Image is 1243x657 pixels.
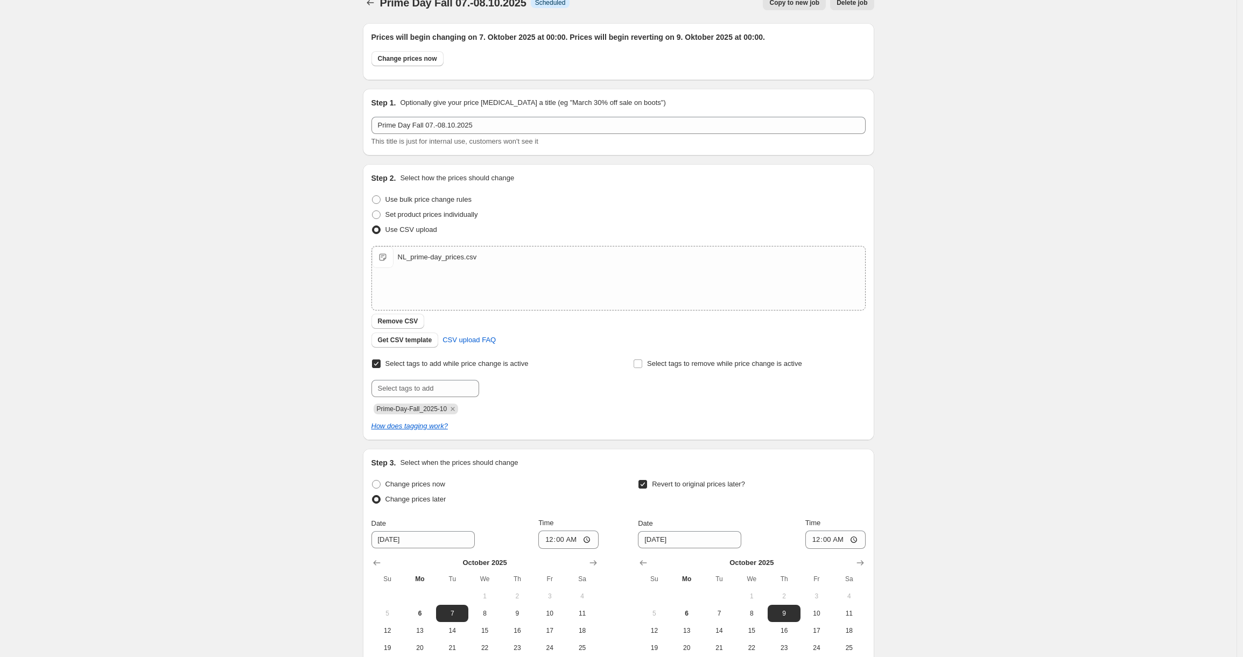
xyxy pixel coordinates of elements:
button: Change prices now [371,51,444,66]
button: Saturday October 11 2025 [833,605,865,622]
button: Get CSV template [371,333,439,348]
th: Wednesday [735,570,768,588]
button: Wednesday October 8 2025 [468,605,501,622]
th: Tuesday [703,570,735,588]
th: Sunday [371,570,404,588]
span: 4 [837,592,861,601]
button: Friday October 10 2025 [800,605,833,622]
span: Mo [408,575,432,583]
span: Use CSV upload [385,225,437,234]
span: Tu [707,575,731,583]
button: Thursday October 9 2025 [501,605,533,622]
button: Saturday October 25 2025 [566,639,598,656]
span: Get CSV template [378,336,432,344]
button: Sunday October 12 2025 [371,622,404,639]
p: Optionally give your price [MEDICAL_DATA] a title (eg "March 30% off sale on boots") [400,97,665,108]
span: 13 [675,626,699,635]
span: 5 [376,609,399,618]
button: Today Monday October 6 2025 [404,605,436,622]
span: 21 [707,644,731,652]
span: 7 [440,609,464,618]
button: Sunday October 19 2025 [638,639,670,656]
input: 30% off holiday sale [371,117,866,134]
span: 9 [772,609,796,618]
button: Wednesday October 22 2025 [468,639,501,656]
button: Wednesday October 22 2025 [735,639,768,656]
button: Monday October 13 2025 [404,622,436,639]
h2: Step 3. [371,457,396,468]
span: Use bulk price change rules [385,195,472,203]
span: 16 [505,626,529,635]
span: Time [538,519,553,527]
span: 9 [505,609,529,618]
button: Saturday October 11 2025 [566,605,598,622]
span: Select tags to remove while price change is active [647,359,802,368]
button: Thursday October 16 2025 [768,622,800,639]
h2: Prices will begin changing on 7. Oktober 2025 at 00:00. Prices will begin reverting on 9. Oktober... [371,32,866,43]
button: Friday October 3 2025 [800,588,833,605]
input: 10/6/2025 [371,531,475,548]
span: 10 [805,609,828,618]
button: Monday October 20 2025 [404,639,436,656]
span: 17 [538,626,561,635]
span: Th [505,575,529,583]
span: 18 [837,626,861,635]
span: 1 [740,592,763,601]
button: Show previous month, September 2025 [369,555,384,570]
span: We [740,575,763,583]
button: Show previous month, September 2025 [636,555,651,570]
span: 14 [440,626,464,635]
span: 25 [570,644,594,652]
span: 12 [642,626,666,635]
span: Sa [570,575,594,583]
span: This title is just for internal use, customers won't see it [371,137,538,145]
button: Friday October 24 2025 [800,639,833,656]
div: NL_prime-day_prices.csv [398,252,477,263]
i: How does tagging work? [371,422,448,430]
button: Friday October 17 2025 [533,622,566,639]
button: Saturday October 18 2025 [833,622,865,639]
span: Change prices now [385,480,445,488]
span: 24 [805,644,828,652]
button: Remove Prime-Day-Fall_2025-10 [448,404,458,414]
button: Tuesday October 14 2025 [436,622,468,639]
span: Time [805,519,820,527]
span: 8 [473,609,496,618]
span: Date [638,519,652,527]
button: Tuesday October 7 2025 [436,605,468,622]
button: Thursday October 2 2025 [501,588,533,605]
button: Saturday October 4 2025 [566,588,598,605]
button: Wednesday October 1 2025 [468,588,501,605]
button: Thursday October 23 2025 [501,639,533,656]
span: 15 [473,626,496,635]
span: Set product prices individually [385,210,478,218]
button: Friday October 17 2025 [800,622,833,639]
span: 6 [675,609,699,618]
span: 11 [837,609,861,618]
span: 14 [707,626,731,635]
button: Monday October 13 2025 [671,622,703,639]
button: Remove CSV [371,314,425,329]
button: Saturday October 25 2025 [833,639,865,656]
span: 1 [473,592,496,601]
span: 8 [740,609,763,618]
span: 12 [376,626,399,635]
th: Saturday [566,570,598,588]
span: 13 [408,626,432,635]
span: We [473,575,496,583]
span: Revert to original prices later? [652,480,745,488]
span: Su [376,575,399,583]
span: Select tags to add while price change is active [385,359,529,368]
span: 2 [772,592,796,601]
th: Thursday [768,570,800,588]
button: Tuesday October 21 2025 [703,639,735,656]
span: Change prices later [385,495,446,503]
button: Thursday October 9 2025 [768,605,800,622]
span: Fr [538,575,561,583]
span: 15 [740,626,763,635]
th: Monday [404,570,436,588]
input: 10/6/2025 [638,531,741,548]
button: Saturday October 18 2025 [566,622,598,639]
span: Date [371,519,386,527]
span: 7 [707,609,731,618]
